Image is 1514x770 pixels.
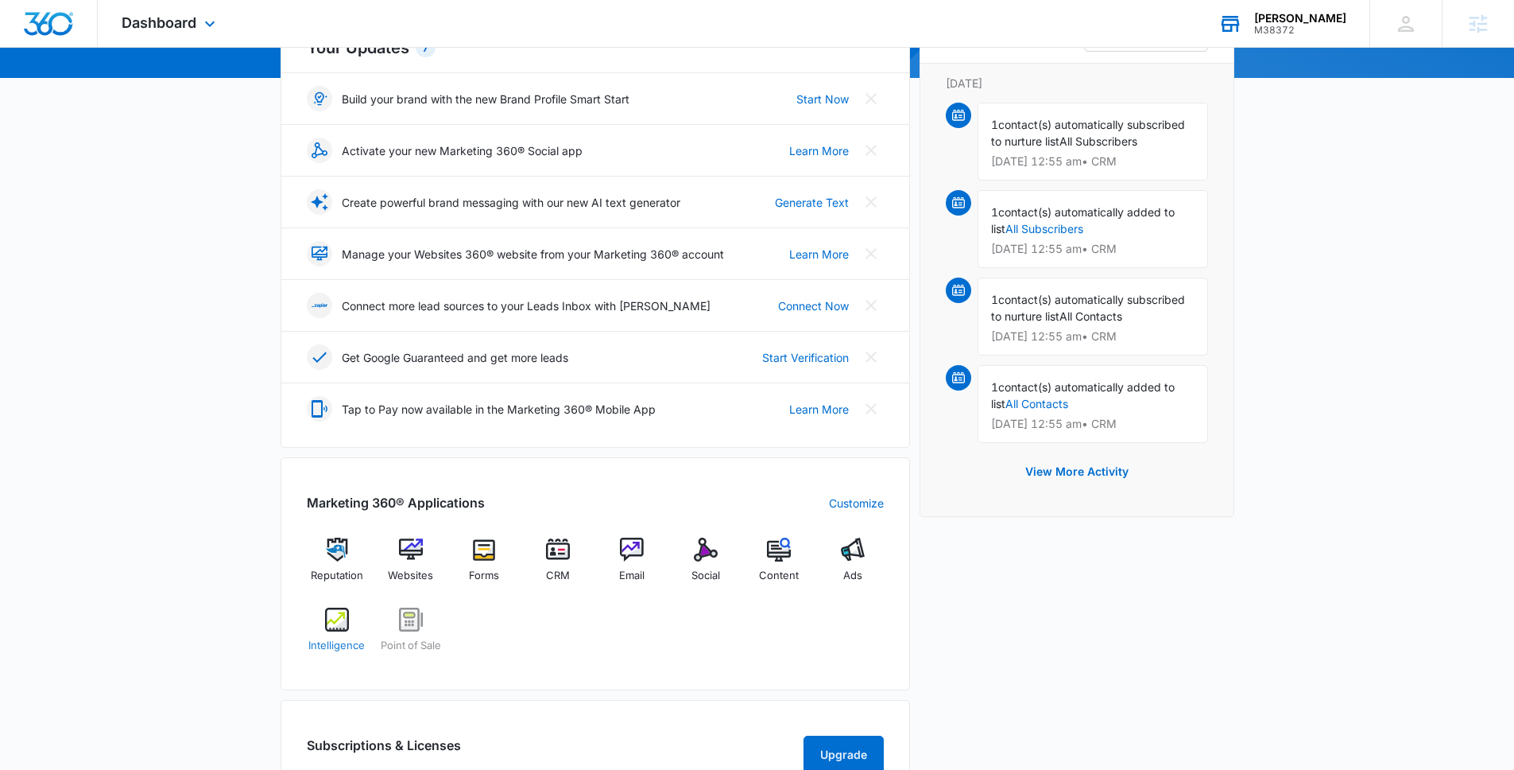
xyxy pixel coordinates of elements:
[991,380,998,394] span: 1
[858,396,884,422] button: Close
[991,331,1195,342] p: [DATE] 12:55 am • CRM
[991,418,1195,430] p: [DATE] 12:55 am • CRM
[311,568,363,584] span: Reputation
[342,349,568,366] p: Get Google Guaranteed and get more leads
[829,495,884,511] a: Customize
[388,568,433,584] span: Websites
[342,142,583,159] p: Activate your new Marketing 360® Social app
[342,297,711,314] p: Connect more lead sources to your Leads Inbox with [PERSON_NAME]
[778,297,849,314] a: Connect Now
[308,638,365,654] span: Intelligence
[775,194,849,211] a: Generate Text
[380,538,441,595] a: Websites
[991,118,998,131] span: 1
[122,14,196,31] span: Dashboard
[991,293,1185,323] span: contact(s) automatically subscribed to nurture list
[991,293,998,306] span: 1
[380,608,441,665] a: Point of Sale
[1254,12,1346,25] div: account name
[858,189,884,215] button: Close
[342,91,629,107] p: Build your brand with the new Brand Profile Smart Start
[1059,309,1122,323] span: All Contacts
[858,293,884,318] button: Close
[762,349,849,366] a: Start Verification
[991,243,1195,255] p: [DATE] 12:55 am • CRM
[789,401,849,418] a: Learn More
[991,205,998,219] span: 1
[454,538,515,595] a: Forms
[307,493,485,512] h2: Marketing 360® Applications
[858,344,884,370] button: Close
[858,241,884,266] button: Close
[546,568,570,584] span: CRM
[381,638,441,654] span: Point of Sale
[307,538,368,595] a: Reputation
[342,246,724,262] p: Manage your Websites 360® website from your Marketing 360® account
[1005,397,1068,410] a: All Contacts
[759,568,799,584] span: Content
[307,608,368,665] a: Intelligence
[789,246,849,262] a: Learn More
[619,568,645,584] span: Email
[991,118,1185,148] span: contact(s) automatically subscribed to nurture list
[416,38,436,57] div: 7
[1005,222,1083,235] a: All Subscribers
[1009,453,1144,491] button: View More Activity
[796,91,849,107] a: Start Now
[342,194,680,211] p: Create powerful brand messaging with our new AI text generator
[469,568,499,584] span: Forms
[307,36,884,60] h2: Your Updates
[342,401,656,418] p: Tap to Pay now available in the Marketing 360® Mobile App
[843,568,862,584] span: Ads
[691,568,720,584] span: Social
[946,75,1208,91] p: [DATE]
[991,380,1175,410] span: contact(s) automatically added to list
[528,538,589,595] a: CRM
[823,538,884,595] a: Ads
[858,138,884,163] button: Close
[991,156,1195,167] p: [DATE] 12:55 am • CRM
[675,538,736,595] a: Social
[1254,25,1346,36] div: account id
[789,142,849,159] a: Learn More
[749,538,810,595] a: Content
[1059,134,1137,148] span: All Subscribers
[858,86,884,111] button: Close
[307,736,461,768] h2: Subscriptions & Licenses
[602,538,663,595] a: Email
[991,205,1175,235] span: contact(s) automatically added to list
